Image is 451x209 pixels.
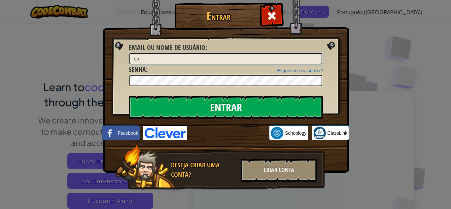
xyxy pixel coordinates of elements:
[129,65,146,74] span: Senha
[285,130,306,136] span: Schoology
[129,96,323,119] input: Entrar
[129,43,205,52] span: Email ou nome de usuário
[171,160,237,179] div: Deseja Criar uma Conta?
[271,127,283,139] img: schoology.png
[241,159,317,182] div: Criar Conta
[328,130,348,136] span: ClassLink
[277,68,323,73] a: Esqueceu sua senha?
[104,127,116,139] img: facebook_small.png
[118,130,138,136] span: Facebook
[176,10,260,22] h1: Entrar
[129,43,207,52] label: :
[187,126,269,140] iframe: Botão "Fazer login com o Google"
[129,65,148,75] label: :
[313,127,326,139] img: classlink-logo-small.png
[143,126,187,140] img: clever-logo-blue.png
